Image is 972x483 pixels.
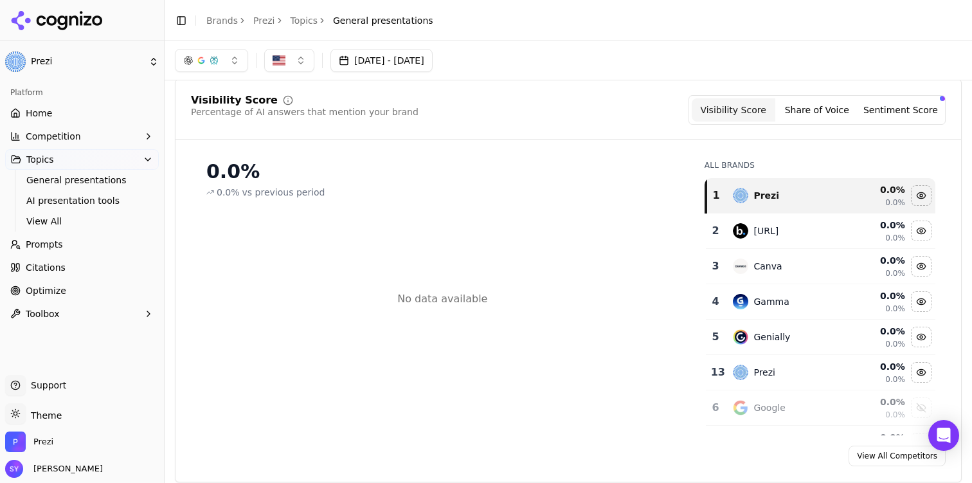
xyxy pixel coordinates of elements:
span: Toolbox [26,307,60,320]
img: google [733,400,748,415]
div: 0.0 % [847,396,905,408]
tr: 4gammaGamma0.0%0.0%Hide gamma data [706,284,935,320]
span: 0.0% [217,186,240,199]
div: 0.0% [206,160,679,183]
span: Topics [26,153,54,166]
div: Google [753,401,785,414]
tr: 5geniallyGenially0.0%0.0%Hide genially data [706,320,935,355]
span: Prompts [26,238,63,251]
button: Show google slides data [911,433,932,453]
div: Genially [753,331,790,343]
tr: 6googleGoogle0.0%0.0%Show google data [706,390,935,426]
button: Hide prezi data [911,185,932,206]
div: Visibility Score [191,95,278,105]
button: Open organization switcher [5,432,53,452]
div: 0.0 % [847,360,905,373]
div: Percentage of AI answers that mention your brand [191,105,419,118]
div: 3 [711,259,721,274]
div: Prezi [753,366,775,379]
a: Prezi [253,14,275,27]
a: Home [5,103,159,123]
div: Prezi [753,189,779,202]
button: Hide gamma data [911,291,932,312]
a: Brands [206,15,238,26]
img: gamma [733,294,748,309]
div: 5 [711,329,721,345]
img: Stephanie Yu [5,460,23,478]
span: Optimize [26,284,66,297]
a: Optimize [5,280,159,301]
button: Hide prezi data [911,362,932,383]
img: prezi [733,188,748,203]
div: 0.0 % [847,254,905,267]
a: Topics [291,14,318,27]
div: [URL] [753,224,779,237]
div: 0.0 % [847,183,905,196]
span: Home [26,107,52,120]
button: Hide beautiful.ai data [911,221,932,241]
div: 0.0 % [847,219,905,232]
a: General presentations [21,171,143,189]
div: 1 [712,188,721,203]
span: 0.0% [885,339,905,349]
nav: breadcrumb [206,14,433,27]
div: Gamma [753,295,789,308]
span: 0.0% [885,197,905,208]
button: Hide genially data [911,327,932,347]
span: vs previous period [242,186,325,199]
img: Prezi [5,432,26,452]
a: Citations [5,257,159,278]
button: Topics [5,149,159,170]
span: Prezi [33,436,53,448]
img: beautiful.ai [733,223,748,239]
div: 0.0 % [847,325,905,338]
div: 0.0 % [847,289,905,302]
button: Share of Voice [775,98,859,122]
div: 2 [711,223,721,239]
div: 13 [711,365,721,380]
div: 6 [711,400,721,415]
span: View All [26,215,138,228]
div: No data available [397,291,487,307]
div: All Brands [705,160,935,170]
button: Toolbox [5,304,159,324]
button: Show google data [911,397,932,418]
span: Citations [26,261,66,274]
a: View All Competitors [849,446,946,466]
button: Sentiment Score [859,98,942,122]
tr: 2beautiful.ai[URL]0.0%0.0%Hide beautiful.ai data [706,214,935,249]
div: Platform [5,82,159,103]
span: General presentations [26,174,138,187]
button: Competition [5,126,159,147]
button: Visibility Score [692,98,775,122]
div: Canva [753,260,782,273]
div: 4 [711,294,721,309]
span: 0.0% [885,374,905,385]
span: 0.0% [885,304,905,314]
span: Support [26,379,66,392]
a: AI presentation tools [21,192,143,210]
a: View All [21,212,143,230]
a: Prompts [5,234,159,255]
button: [DATE] - [DATE] [330,49,433,72]
tr: 0.0%Show google slides data [706,426,935,461]
span: [PERSON_NAME] [28,463,103,475]
div: Open Intercom Messenger [928,420,959,451]
img: canva [733,259,748,274]
span: General presentations [333,14,433,27]
img: Prezi [5,51,26,72]
button: Hide canva data [911,256,932,277]
span: 0.0% [885,410,905,420]
span: AI presentation tools [26,194,138,207]
button: Open user button [5,460,103,478]
tr: 13preziPrezi0.0%0.0%Hide prezi data [706,355,935,390]
span: Theme [26,410,62,421]
span: 0.0% [885,233,905,243]
img: US [273,54,285,67]
span: Prezi [31,56,143,68]
tr: 3canvaCanva0.0%0.0%Hide canva data [706,249,935,284]
img: genially [733,329,748,345]
div: 0.0 % [847,431,905,444]
img: prezi [733,365,748,380]
span: Competition [26,130,81,143]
